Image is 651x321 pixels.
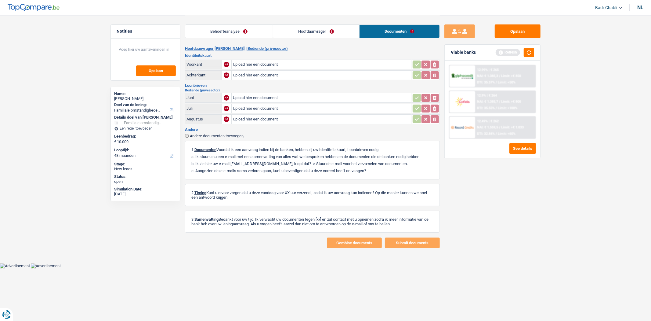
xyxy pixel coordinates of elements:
span: Badr Chabli [595,5,617,10]
span: / [496,106,497,110]
div: Achterkant [186,73,220,77]
span: Andere documenten toevoegen, [190,134,244,138]
div: Details doel van [PERSON_NAME] [114,115,176,120]
span: DTI: 35.57% [477,80,495,84]
img: Alphacredit [451,73,474,80]
a: Behoefteanalyse [185,25,273,38]
span: NAI: € 1.385,3 [477,74,498,78]
div: NA [224,95,229,101]
span: Limit: <50% [498,80,515,84]
div: Juli [186,106,220,111]
span: / [499,125,500,129]
div: NA [224,106,229,111]
h5: Notities [117,29,174,34]
a: Hoofdaanvrager [273,25,359,38]
span: / [496,132,497,136]
div: Viable banks [451,50,476,55]
span: Limit: <60% [498,132,515,136]
div: NA [224,72,229,78]
img: Record Credits [451,122,474,133]
div: Status: [114,174,176,179]
span: Limit: >€ 1.033 [501,125,524,129]
h3: Loonbrieven [185,83,440,87]
p: 2. Kunt u ervoor zorgen dat u deze vandaag voor XX uur verzendt, zodat ik uw aanvraag kan indiene... [191,190,433,200]
h2: Bediende (privésector) [185,89,440,92]
span: / [499,100,500,104]
span: Samenvatting [194,217,219,222]
span: Documenten [194,147,216,152]
div: New leads [114,167,176,172]
a: Documenten [360,25,439,38]
div: Refresh [496,49,520,56]
span: € [114,139,117,144]
button: Opslaan [136,65,176,76]
h2: Hoofdaanvrager [PERSON_NAME] | Bediende (privésector) [185,46,440,51]
div: NA [224,62,229,67]
div: Name: [114,91,176,96]
div: Voorkant [186,62,220,67]
span: Limit: >€ 800 [501,100,521,104]
div: Juni [186,95,220,100]
p: b. Ik zie hier uw e-mail [EMAIL_ADDRESS][DOMAIN_NAME], klopt dat? -> Stuur de e-mail voor het ver... [191,161,433,166]
p: 1. Voordat ik een aanvraag indien bij de banken, hebben zij uw Identiteitskaart, Loonbrieven nodig. [191,147,433,152]
label: Doel van de lening: [114,102,175,107]
div: 12.9% | € 264 [477,94,497,98]
img: Advertisement [31,264,61,268]
span: Opslaan [149,69,163,73]
button: Andere documenten toevoegen, [185,134,244,138]
p: c. Aangezien deze e-mails soms verloren gaan, kunt u bevestigen dat u deze correct heeft ontvangen? [191,168,433,173]
div: Augustus [186,117,220,121]
img: Cofidis [451,96,474,107]
div: Stage: [114,162,176,167]
div: NA [224,116,229,122]
span: Limit: <100% [498,106,517,110]
h3: Andere [185,127,440,131]
div: [DATE] [114,192,176,197]
span: / [499,74,500,78]
div: open [114,179,176,184]
span: NAI: € 1.559,5 [477,125,498,129]
label: Leenbedrag: [114,134,175,139]
button: Combine documents [327,238,382,248]
span: DTI: 35.55% [477,106,495,110]
span: Timing [194,190,206,195]
div: 12.99% | € 265 [477,68,499,72]
div: Simulation Date: [114,187,176,192]
label: Looptijd: [114,148,175,153]
div: 12.49% | € 262 [477,119,499,123]
span: Limit: >€ 850 [501,74,521,78]
p: 3. Bedankt voor uw tijd. Ik verwacht uw documenten tegen [xx] en zal contact met u opnemen zodra ... [191,217,433,226]
span: / [496,80,497,84]
div: [PERSON_NAME] [114,96,176,101]
h3: Identiteitskaart [185,53,440,57]
img: TopCompare Logo [8,4,60,11]
p: a. Ik stuur u nu een e-mail met een samenvatting van alles wat we besproken hebben en de document... [191,154,433,159]
button: Opslaan [495,24,541,38]
span: NAI: € 1.385,7 [477,100,498,104]
div: nl [637,5,643,10]
div: Een regel toevoegen [114,126,176,131]
span: DTI: 32.84% [477,132,495,136]
a: Badr Chabli [590,3,622,13]
button: See details [509,143,536,154]
button: Submit documents [385,238,440,248]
